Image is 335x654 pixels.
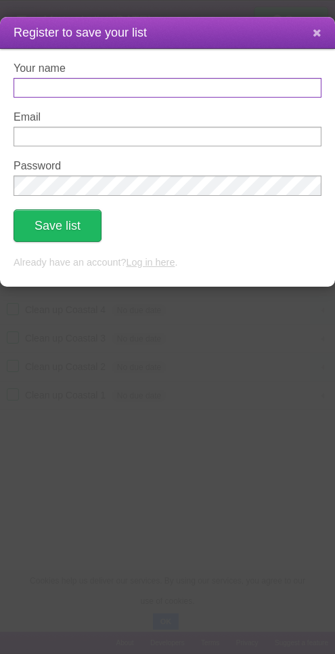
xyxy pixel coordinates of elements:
label: Password [14,160,321,172]
label: Email [14,111,321,123]
p: Already have an account? . [14,256,321,270]
button: Save list [14,209,102,242]
h1: Register to save your list [14,24,321,42]
a: Log in here [126,257,175,268]
label: Your name [14,62,321,75]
